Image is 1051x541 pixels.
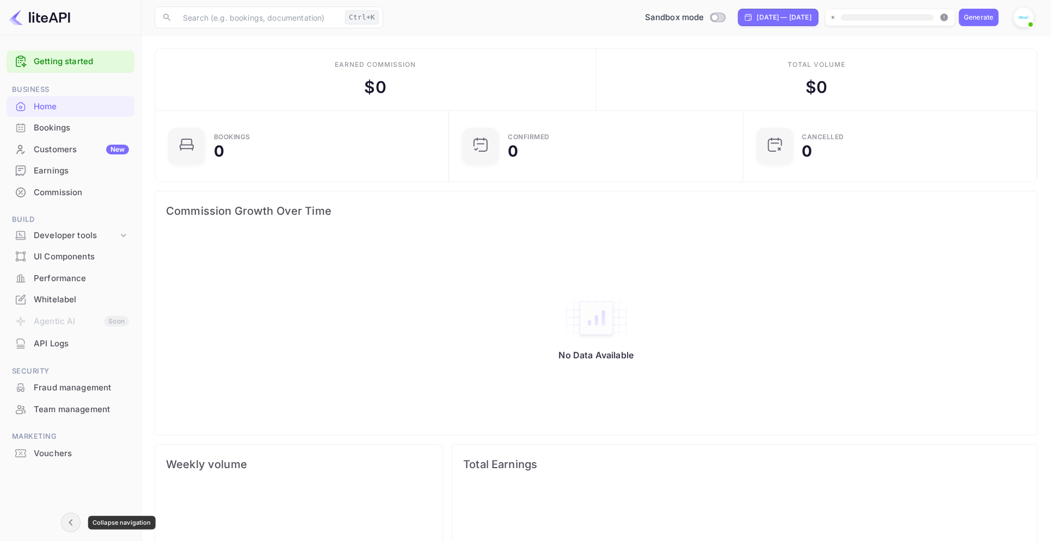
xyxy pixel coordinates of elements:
div: Whitelabel [34,294,129,306]
div: 0 [508,144,518,159]
div: Confirmed [508,134,550,140]
div: Generate [964,13,993,22]
div: New [106,145,129,154]
div: CustomersNew [7,139,134,160]
img: LiteAPI logo [9,9,70,26]
div: UI Components [34,251,129,263]
div: Team management [34,403,129,416]
div: Commission [34,186,129,199]
div: API Logs [34,338,129,350]
span: Security [7,365,134,377]
a: Getting started [34,55,129,68]
span: Create your website first [830,11,950,24]
a: CustomersNew [7,139,134,159]
div: API Logs [7,333,134,355]
span: Commission Growth Over Time [166,202,1027,220]
div: 0 [214,144,224,159]
div: Team management [7,399,134,420]
a: Performance [7,268,134,288]
span: Business [7,84,134,96]
div: Vouchers [7,443,134,464]
div: Commission [7,182,134,203]
div: Performance [7,268,134,289]
span: Sandbox mode [645,11,704,24]
span: Build [7,214,134,226]
div: CANCELLED [802,134,845,140]
span: Total Earnings [463,456,1027,473]
div: UI Components [7,246,134,268]
div: Performance [34,272,129,285]
img: Oliver Mendez [1015,9,1032,26]
a: Earnings [7,160,134,181]
a: Bookings [7,117,134,138]
div: Home [7,96,134,117]
div: Earnings [34,165,129,177]
div: Vouchers [34,447,129,460]
a: Fraud management [7,377,134,397]
div: $ 0 [806,75,827,100]
div: Earned commission [335,60,416,70]
div: Home [34,101,129,113]
a: Vouchers [7,443,134,463]
span: Weekly volume [166,456,432,473]
div: Whitelabel [7,289,134,310]
div: Switch to Production mode [641,11,729,24]
div: 0 [802,144,813,159]
div: $ 0 [365,75,386,100]
div: Developer tools [7,226,134,245]
div: [DATE] — [DATE] [757,13,812,22]
p: No Data Available [559,350,634,360]
input: Search (e.g. bookings, documentation) [176,7,341,28]
div: Bookings [214,134,250,140]
div: Collapse navigation [88,516,156,530]
a: Commission [7,182,134,202]
a: Whitelabel [7,289,134,309]
div: Ctrl+K [345,10,379,24]
div: Developer tools [34,229,118,242]
a: API Logs [7,333,134,353]
img: empty-state-table2.svg [564,295,629,341]
div: Click to change the date range period [738,9,819,26]
a: Team management [7,399,134,419]
div: Earnings [7,160,134,182]
div: Fraud management [34,382,129,394]
span: Marketing [7,431,134,443]
div: Customers [34,144,129,156]
div: Bookings [7,117,134,139]
a: Home [7,96,134,116]
div: Fraud management [7,377,134,399]
button: Collapse navigation [61,513,81,532]
div: Total volume [788,60,846,70]
div: Getting started [7,51,134,73]
a: UI Components [7,246,134,266]
div: Bookings [34,122,129,134]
